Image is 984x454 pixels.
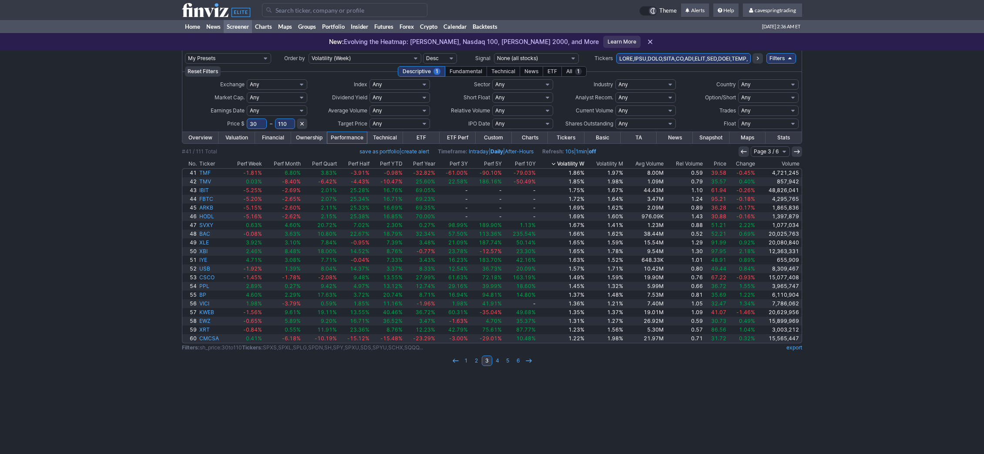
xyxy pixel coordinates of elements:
[359,147,429,156] span: |
[704,177,728,186] a: 35.57
[243,213,262,220] span: -5.16%
[371,195,404,203] a: 16.71%
[416,187,435,193] span: 69.05%
[728,203,756,212] a: -0.17%
[755,7,796,14] span: cavespringtrading
[476,132,512,143] a: Custom
[398,66,445,77] div: Descriptive
[302,203,338,212] a: 2.11%
[404,203,437,212] a: 69.35%
[243,169,262,176] span: -1.81%
[302,238,338,247] a: 7.84%
[756,169,802,177] a: 4,721,245
[665,195,704,203] a: 1.24
[227,195,263,203] a: -5.20%
[537,186,586,195] a: 1.75%
[728,177,756,186] a: 0.40%
[282,196,301,202] span: -2.65%
[282,213,301,220] span: -2.62%
[756,186,802,195] a: 48,826,041
[469,230,503,238] a: 113.36%
[704,203,728,212] a: 36.28
[639,6,677,16] a: Theme
[302,212,338,221] a: 2.15%
[445,66,487,77] div: Fundamental
[728,238,756,247] a: 0.92%
[469,195,503,203] a: -
[711,204,726,211] span: 36.28
[437,212,469,221] a: -
[665,203,704,212] a: 0.89
[469,212,503,221] a: -
[404,186,437,195] a: 69.05%
[353,222,369,228] span: 7.02%
[182,221,198,230] a: 47
[514,178,536,185] span: -50.49%
[440,20,470,33] a: Calendar
[302,169,338,177] a: 3.83%
[537,177,586,186] a: 1.85%
[317,230,337,237] span: 10.80%
[182,20,203,33] a: Home
[302,195,338,203] a: 2.07%
[625,195,665,203] a: 3.47M
[584,132,621,143] a: Basic
[448,222,468,228] span: 98.99%
[396,20,417,33] a: Forex
[371,212,404,221] a: 16.85%
[729,132,766,143] a: Maps
[543,66,562,77] div: ETF
[218,132,255,143] a: Valuation
[625,203,665,212] a: 2.09M
[182,177,198,186] a: 42
[736,169,755,176] span: -0.45%
[350,204,369,211] span: 25.33%
[469,177,503,186] a: 186.16%
[198,186,227,195] a: IBIT
[479,222,502,228] span: 189.90%
[227,238,263,247] a: 3.92%
[282,187,301,193] span: -2.69%
[198,195,227,203] a: FBTC
[603,36,641,48] a: Learn More
[182,238,198,247] a: 49
[383,187,403,193] span: 16.76%
[302,221,338,230] a: 20.72%
[338,238,371,247] a: -0.95%
[416,196,435,202] span: 69.23%
[480,169,502,176] span: -90.10%
[586,221,625,230] a: 1.41%
[182,132,218,143] a: Overview
[319,20,348,33] a: Portfolio
[589,148,596,155] a: off
[404,177,437,186] a: 25.60%
[350,196,369,202] span: 25.34%
[665,169,704,177] a: 0.59
[503,169,537,177] a: -79.03%
[711,169,726,176] span: 39.58
[586,203,625,212] a: 1.62%
[736,204,755,211] span: -0.17%
[338,195,371,203] a: 25.34%
[359,148,400,155] a: save as portfolio
[704,230,728,238] a: 52.21
[711,178,726,185] span: 35.57
[657,132,693,143] a: News
[401,148,429,155] a: create alert
[182,203,198,212] a: 45
[246,239,262,246] span: 3.92%
[285,239,301,246] span: 3.10%
[295,20,319,33] a: Groups
[203,20,224,33] a: News
[367,132,403,143] a: Technical
[371,20,396,33] a: Futures
[404,195,437,203] a: 69.23%
[469,238,503,247] a: 187.74%
[338,177,371,186] a: -4.43%
[404,169,437,177] a: -32.82%
[275,20,295,33] a: Maps
[704,195,728,203] a: 95.21
[416,178,435,185] span: 25.60%
[282,178,301,185] span: -8.40%
[371,230,404,238] a: 18.79%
